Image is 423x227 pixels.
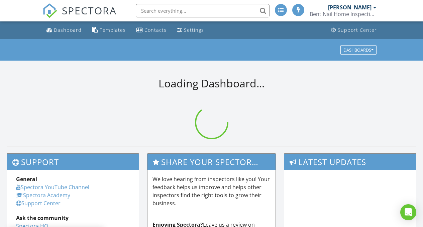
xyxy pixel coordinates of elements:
h3: Latest Updates [284,154,416,170]
button: Dashboards [340,45,377,55]
div: Dashboard [54,27,82,33]
div: Bent Nail Home Inspection Services [310,11,377,17]
a: Support Center [328,24,380,36]
a: Spectora Academy [16,192,70,199]
div: Dashboards [343,48,374,52]
div: Templates [100,27,126,33]
div: Open Intercom Messenger [400,204,416,220]
div: Contacts [144,27,167,33]
div: Support Center [338,27,377,33]
strong: General [16,175,37,183]
a: Spectora YouTube Channel [16,183,89,191]
a: Contacts [134,24,169,36]
a: Dashboard [44,24,84,36]
p: We love hearing from inspectors like you! Your feedback helps us improve and helps other inspecto... [152,175,270,207]
a: Templates [90,24,128,36]
div: [PERSON_NAME] [328,4,372,11]
img: The Best Home Inspection Software - Spectora [42,3,57,18]
div: Settings [184,27,204,33]
input: Search everything... [136,4,270,17]
a: Support Center [16,200,61,207]
h3: Share Your Spectora Experience [147,154,275,170]
a: SPECTORA [42,9,117,23]
div: Ask the community [16,214,130,222]
a: Settings [175,24,207,36]
span: SPECTORA [62,3,117,17]
h3: Support [7,154,139,170]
